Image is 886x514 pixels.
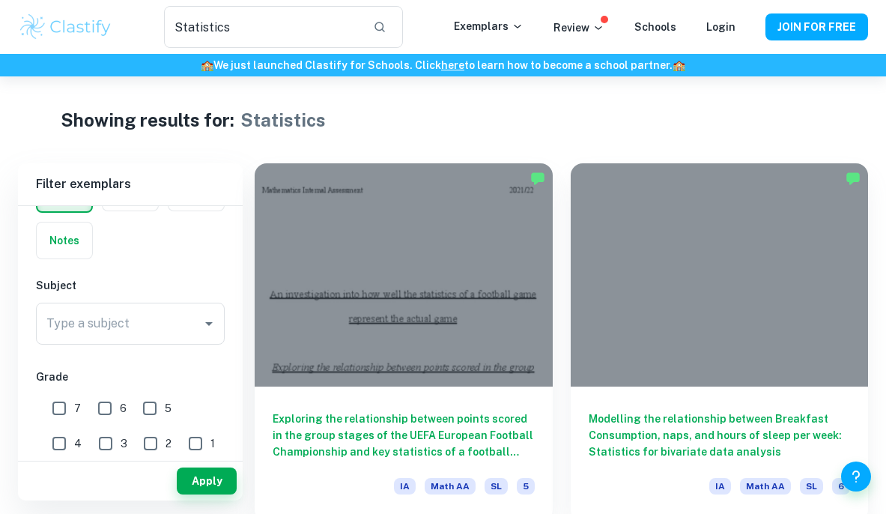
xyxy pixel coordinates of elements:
h6: Filter exemplars [18,163,243,205]
a: Schools [634,21,676,33]
span: 7 [74,400,81,417]
h6: We just launched Clastify for Schools. Click to learn how to become a school partner. [3,57,883,73]
button: Help and Feedback [841,462,871,492]
h6: Modelling the relationship between Breakfast Consumption, naps, and hours of sleep per week: Stat... [589,411,851,460]
input: Search for any exemplars... [164,6,361,48]
h1: Statistics [240,106,326,133]
h6: Exploring the relationship between points scored in the group stages of the UEFA European Footbal... [273,411,535,460]
img: Marked [846,171,861,186]
span: 4 [74,435,82,452]
span: 5 [165,400,172,417]
button: Open [198,313,219,334]
span: Math AA [740,478,791,495]
button: Apply [177,468,237,495]
p: Review [553,19,604,36]
h1: Showing results for: [61,106,234,133]
span: 6 [832,478,850,495]
h6: Subject [36,277,225,294]
span: IA [394,478,416,495]
a: here [441,59,464,71]
span: IA [709,478,731,495]
span: 🏫 [673,59,685,71]
p: Exemplars [454,18,524,34]
span: 2 [166,435,172,452]
button: JOIN FOR FREE [765,13,868,40]
h6: Grade [36,369,225,385]
img: Marked [530,171,545,186]
span: Math AA [425,478,476,495]
span: 6 [120,400,127,417]
span: 🏫 [201,59,213,71]
span: SL [485,478,508,495]
span: SL [800,478,823,495]
button: Notes [37,223,92,258]
a: Login [706,21,735,33]
span: 3 [121,435,127,452]
span: 5 [517,478,535,495]
span: 1 [210,435,215,452]
img: Clastify logo [18,12,113,42]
